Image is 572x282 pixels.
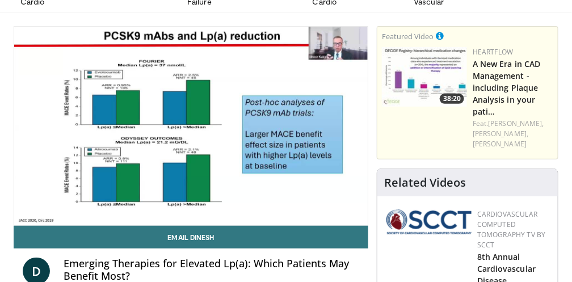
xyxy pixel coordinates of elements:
small: Featured Video [382,31,434,41]
a: [PERSON_NAME], [473,129,528,138]
a: Heartflow [473,47,514,57]
h4: Related Videos [384,176,466,190]
a: Email Dinesh [14,226,368,249]
h4: Emerging Therapies for Elevated Lp(a): Which Patients May Benefit Most? [64,258,359,282]
a: [PERSON_NAME] [473,139,527,149]
div: Feat. [473,119,553,149]
img: 738d0e2d-290f-4d89-8861-908fb8b721dc.150x105_q85_crop-smart_upscale.jpg [382,47,467,107]
a: [PERSON_NAME], [488,119,544,128]
video-js: Video Player [14,27,368,225]
a: Cardiovascular Computed Tomography TV by SCCT [477,209,546,250]
span: 38:20 [440,94,464,104]
a: A New Era in CAD Management - including Plaque Analysis in your pati… [473,58,541,117]
a: 38:20 [382,47,467,107]
img: 51a70120-4f25-49cc-93a4-67582377e75f.png.150x105_q85_autocrop_double_scale_upscale_version-0.2.png [386,209,472,234]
